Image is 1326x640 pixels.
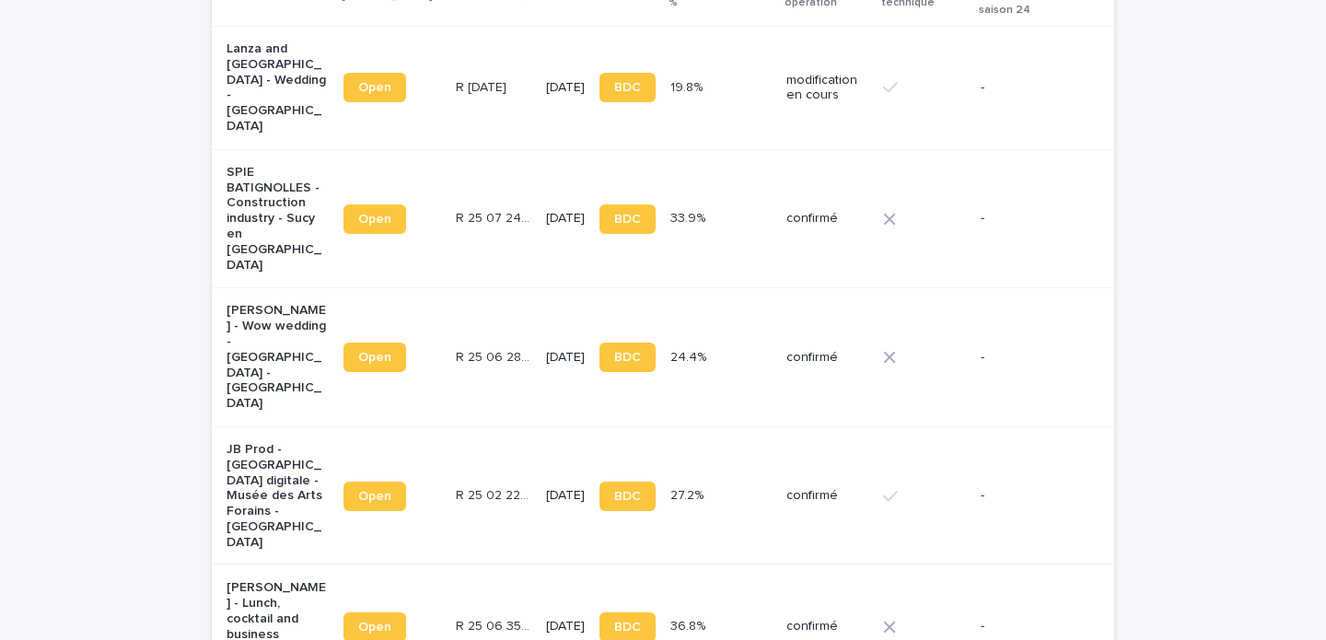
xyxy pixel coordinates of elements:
p: R 25 06 3526 [456,615,534,634]
p: confirmé [786,211,868,227]
p: - [981,350,1083,366]
p: - [981,80,1083,96]
span: BDC [614,490,641,503]
p: 33.9% [670,207,709,227]
p: confirmé [786,350,868,366]
a: BDC [599,482,656,511]
p: [DATE] [546,488,585,504]
p: R 25 06 2861 [456,346,534,366]
span: Open [358,490,391,503]
span: Open [358,621,391,634]
p: R 25 02 2295 [456,484,534,504]
p: R [DATE] [456,76,510,96]
span: Open [358,213,391,226]
span: BDC [614,351,641,364]
p: [DATE] [546,619,585,634]
span: Open [358,351,391,364]
span: BDC [614,621,641,634]
a: Open [343,343,406,372]
p: [PERSON_NAME] - Wow wedding - [GEOGRAPHIC_DATA] - [GEOGRAPHIC_DATA] [227,303,329,412]
p: 27.2% [670,484,707,504]
p: Lanza and [GEOGRAPHIC_DATA] - Wedding - [GEOGRAPHIC_DATA] [227,41,329,134]
p: [DATE] [546,350,585,366]
p: JB Prod - [GEOGRAPHIC_DATA] digitale - Musée des Arts Forains - [GEOGRAPHIC_DATA] [227,442,329,551]
a: Open [343,482,406,511]
p: - [981,619,1083,634]
a: BDC [599,204,656,234]
a: BDC [599,343,656,372]
p: - [981,488,1083,504]
p: - [981,211,1083,227]
span: BDC [614,213,641,226]
p: [DATE] [546,211,585,227]
tr: Lanza and [GEOGRAPHIC_DATA] - Wedding - [GEOGRAPHIC_DATA]OpenR [DATE]R [DATE] [DATE]BDC19.8%19.8%... [212,26,1114,149]
a: Open [343,73,406,102]
p: 24.4% [670,346,710,366]
span: Open [358,81,391,94]
p: modification en cours [786,73,868,104]
span: BDC [614,81,641,94]
tr: JB Prod - [GEOGRAPHIC_DATA] digitale - Musée des Arts Forains - [GEOGRAPHIC_DATA]OpenR 25 02 2295... [212,426,1114,565]
p: R 25 07 2404 [456,207,534,227]
p: 36.8% [670,615,709,634]
tr: SPIE BATIGNOLLES - Construction industry - Sucy en [GEOGRAPHIC_DATA]OpenR 25 07 2404R 25 07 2404 ... [212,149,1114,288]
p: confirmé [786,619,868,634]
a: Open [343,204,406,234]
p: confirmé [786,488,868,504]
p: [DATE] [546,80,585,96]
p: SPIE BATIGNOLLES - Construction industry - Sucy en [GEOGRAPHIC_DATA] [227,165,329,273]
a: BDC [599,73,656,102]
tr: [PERSON_NAME] - Wow wedding - [GEOGRAPHIC_DATA] - [GEOGRAPHIC_DATA]OpenR 25 06 2861R 25 06 2861 [... [212,288,1114,427]
p: 19.8% [670,76,706,96]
